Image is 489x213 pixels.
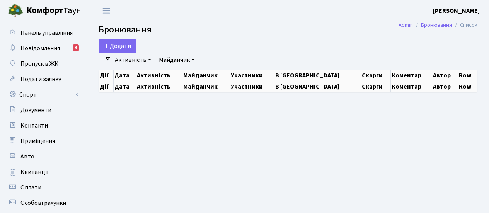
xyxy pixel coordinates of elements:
span: Таун [26,4,81,17]
th: Автор [432,81,458,92]
th: Row [458,70,477,81]
th: Активність [136,70,182,81]
th: Активність [136,81,182,92]
a: Особові рахунки [4,195,81,211]
a: Admin [399,21,413,29]
li: Список [452,21,477,29]
span: Особові рахунки [20,199,66,207]
span: Бронювання [99,23,152,36]
th: Автор [432,70,458,81]
th: Коментар [391,81,432,92]
th: Скарги [361,70,390,81]
nav: breadcrumb [387,17,489,33]
button: Переключити навігацію [97,4,116,17]
th: Дії [99,70,114,81]
span: Подати заявку [20,75,61,83]
th: Майданчик [182,81,230,92]
a: Подати заявку [4,72,81,87]
b: Комфорт [26,4,63,17]
span: Панель управління [20,29,73,37]
a: Авто [4,149,81,164]
th: Коментар [391,70,432,81]
a: Майданчик [156,53,198,66]
a: Контакти [4,118,81,133]
span: Квитанції [20,168,49,176]
span: Контакти [20,121,48,130]
th: Дії [99,81,114,92]
a: Спорт [4,87,81,102]
a: Пропуск в ЖК [4,56,81,72]
b: [PERSON_NAME] [433,7,480,15]
a: Оплати [4,180,81,195]
th: Участники [230,70,274,81]
th: В [GEOGRAPHIC_DATA] [274,81,361,92]
a: [PERSON_NAME] [433,6,480,15]
a: Повідомлення4 [4,41,81,56]
th: Скарги [361,81,390,92]
a: Активність [112,53,154,66]
a: Документи [4,102,81,118]
img: logo.png [8,3,23,19]
span: Повідомлення [20,44,60,53]
th: Майданчик [182,70,230,81]
th: В [GEOGRAPHIC_DATA] [274,70,361,81]
th: Дата [113,81,136,92]
span: Документи [20,106,51,114]
span: Оплати [20,183,41,192]
th: Row [458,81,477,92]
button: Додати [99,39,136,53]
th: Дата [113,70,136,81]
span: Авто [20,152,34,161]
a: Квитанції [4,164,81,180]
th: Участники [230,81,274,92]
span: Пропуск в ЖК [20,60,58,68]
span: Приміщення [20,137,55,145]
a: Панель управління [4,25,81,41]
a: Бронювання [421,21,452,29]
div: 4 [73,44,79,51]
a: Приміщення [4,133,81,149]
